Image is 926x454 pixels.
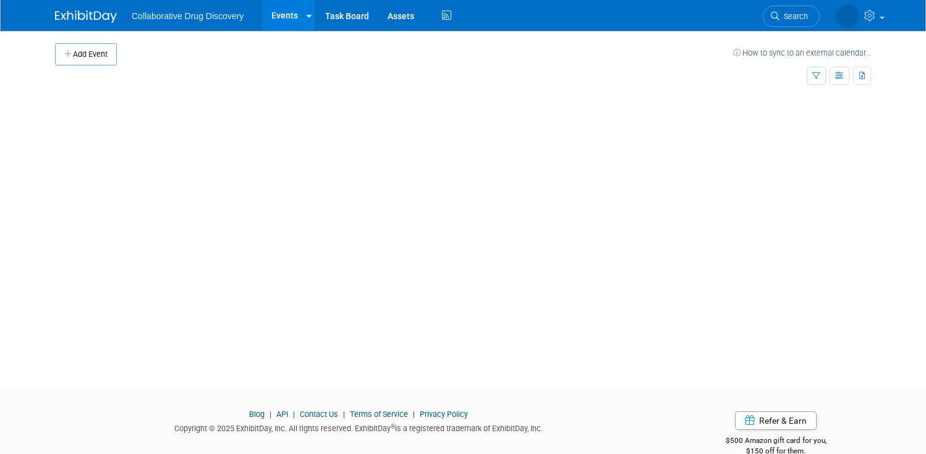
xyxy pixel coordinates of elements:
[290,410,298,419] span: |
[55,420,663,434] div: Copyright © 2025 ExhibitDay, Inc. All rights reserved. ExhibitDay is a registered trademark of Ex...
[266,410,274,419] span: |
[410,410,418,419] span: |
[391,423,395,430] sup: ®
[735,411,817,430] a: Refer & Earn
[763,6,820,27] a: Search
[340,410,348,419] span: |
[836,4,859,28] img: Lauren Kossy
[420,410,468,419] a: Privacy Policy
[55,11,117,23] img: ExhibitDay
[300,410,338,419] a: Contact Us
[779,12,808,21] span: Search
[733,48,871,57] a: How to sync to an external calendar...
[55,43,117,65] button: Add Event
[276,410,288,419] a: API
[249,410,265,419] a: Blog
[350,410,408,419] a: Terms of Service
[132,11,244,21] span: Collaborative Drug Discovery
